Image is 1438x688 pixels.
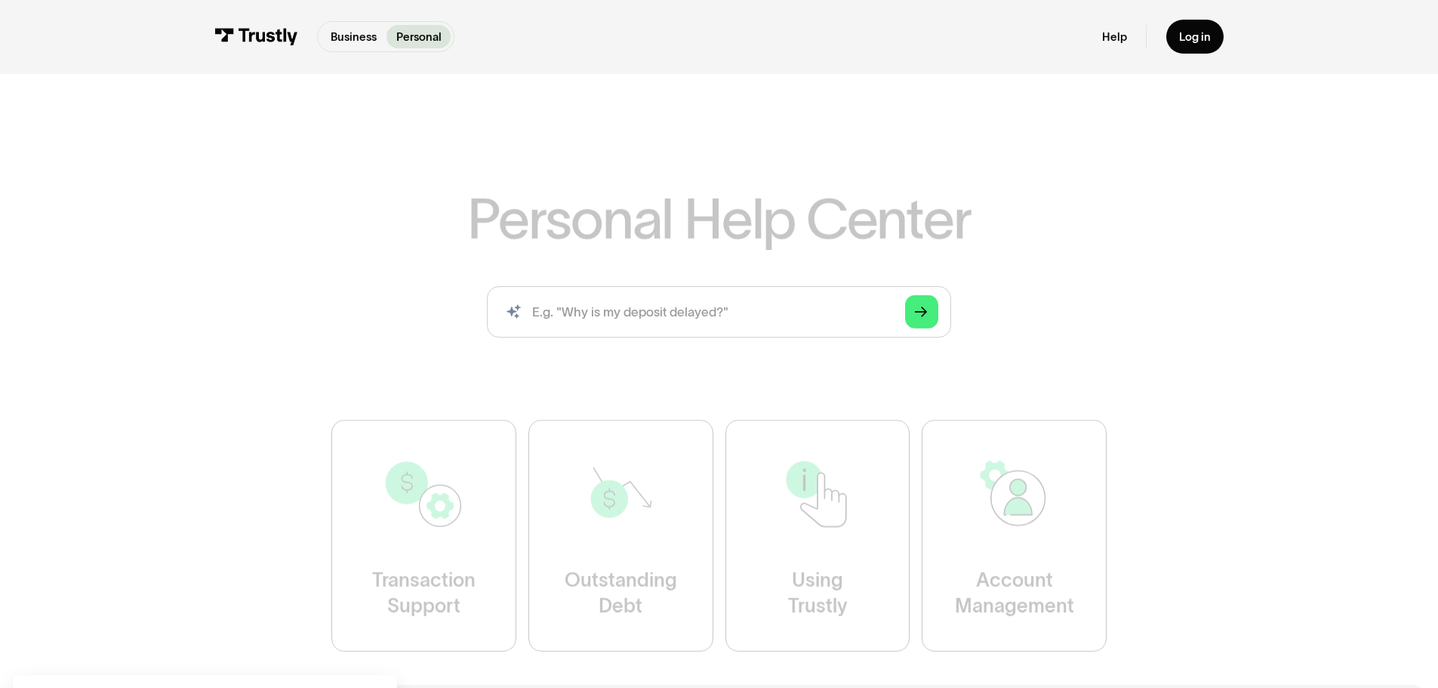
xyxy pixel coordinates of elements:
[321,25,386,48] a: Business
[372,568,476,619] div: Transaction Support
[922,420,1107,652] a: AccountManagement
[787,568,847,619] div: Using Trustly
[386,25,451,48] a: Personal
[565,568,677,619] div: Outstanding Debt
[487,286,951,338] input: search
[528,420,713,652] a: OutstandingDebt
[1102,29,1127,44] a: Help
[955,568,1074,619] div: Account Management
[1166,20,1224,54] a: Log in
[214,28,297,45] img: Trustly Logo
[331,420,516,652] a: TransactionSupport
[467,191,970,247] h1: Personal Help Center
[1179,29,1211,44] div: Log in
[396,29,442,45] p: Personal
[331,29,377,45] p: Business
[725,420,910,652] a: UsingTrustly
